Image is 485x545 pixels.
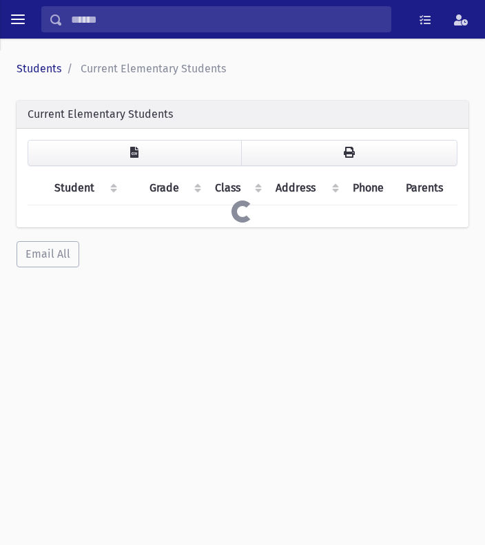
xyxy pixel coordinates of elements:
[241,140,458,166] button: Print
[63,6,391,32] input: Search
[398,172,457,205] th: Parents
[81,62,226,75] span: Current Elementary Students
[6,7,30,32] button: toggle menu
[46,172,123,205] th: Student
[344,172,398,205] th: Phone
[17,101,468,129] div: Current Elementary Students
[141,172,207,205] th: Grade
[17,61,463,77] nav: breadcrumb
[207,172,267,205] th: Class
[17,241,79,267] button: Email All
[267,172,344,205] th: Address
[17,62,61,75] a: Students
[28,140,242,166] button: CSV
